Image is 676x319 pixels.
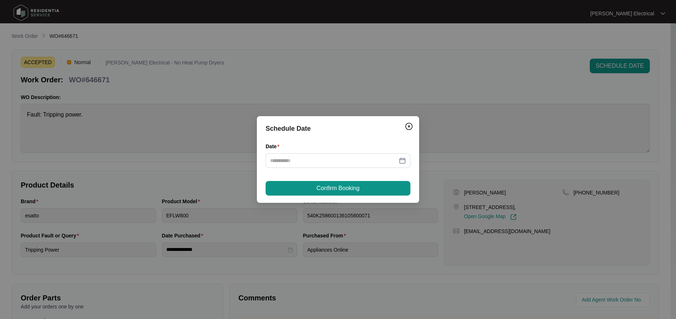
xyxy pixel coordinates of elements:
[317,184,359,193] span: Confirm Booking
[266,143,282,150] label: Date
[270,157,397,165] input: Date
[405,122,413,131] img: closeCircle
[266,123,410,134] div: Schedule Date
[266,181,410,196] button: Confirm Booking
[403,121,415,132] button: Close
